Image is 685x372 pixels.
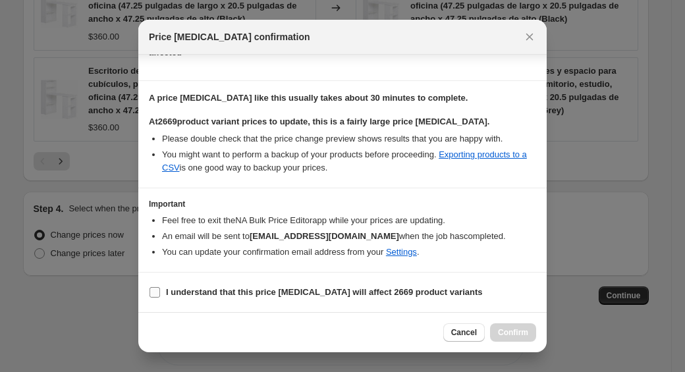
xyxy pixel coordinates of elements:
span: Cancel [451,327,477,338]
li: Please double check that the price change preview shows results that you are happy with. [162,132,536,146]
li: You can update your confirmation email address from your . [162,246,536,259]
b: A price [MEDICAL_DATA] like this usually takes about 30 minutes to complete. [149,93,468,103]
a: Settings [386,247,417,257]
li: An email will be sent to when the job has completed . [162,230,536,243]
b: At 2669 product variant prices to update, this is a fairly large price [MEDICAL_DATA]. [149,117,489,126]
span: Price [MEDICAL_DATA] confirmation [149,30,310,43]
li: You might want to perform a backup of your products before proceeding. is one good way to backup ... [162,148,536,174]
a: Exporting products to a CSV [162,149,527,173]
li: Feel free to exit the NA Bulk Price Editor app while your prices are updating. [162,214,536,227]
h3: Important [149,199,536,209]
button: Close [520,28,539,46]
b: [EMAIL_ADDRESS][DOMAIN_NAME] [250,231,399,241]
b: I understand that this price [MEDICAL_DATA] will affect 2669 product variants [166,287,483,297]
button: Cancel [443,323,485,342]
